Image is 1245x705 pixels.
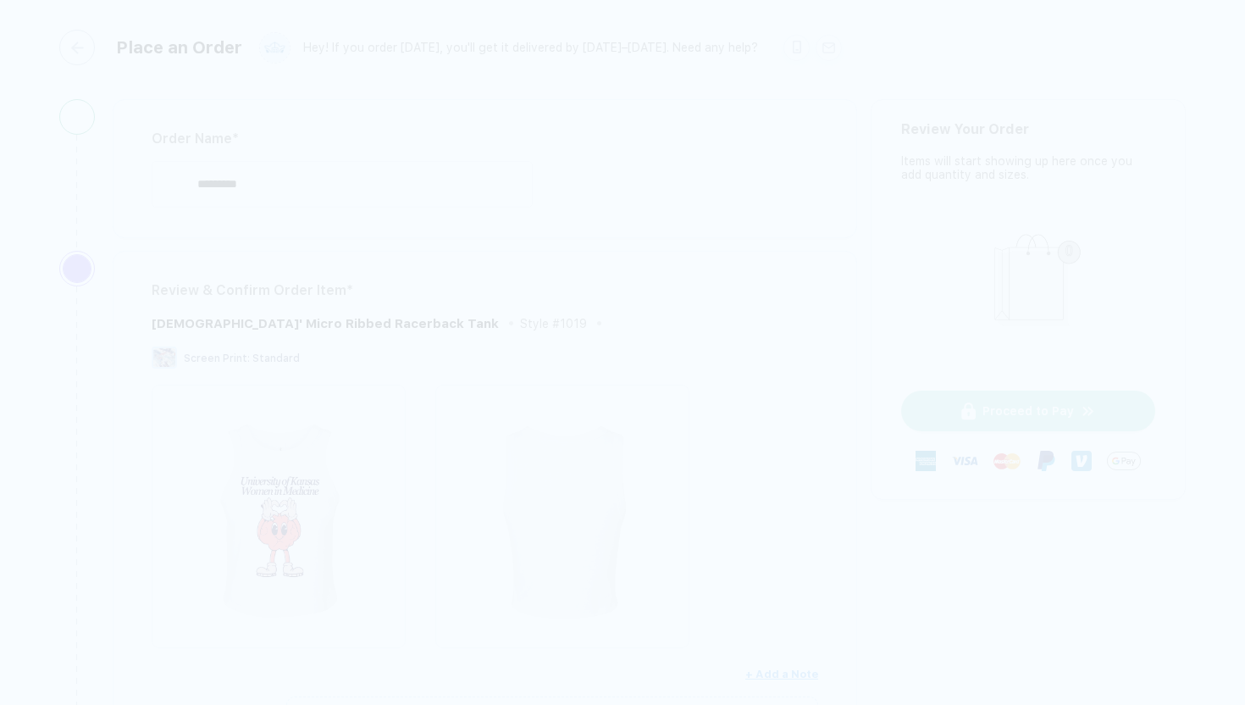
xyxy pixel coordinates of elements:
img: Venmo [1071,451,1092,471]
img: Paypal [1036,451,1056,471]
div: Review & Confirm Order Item [152,277,818,304]
div: Ladies' Micro Ribbed Racerback Tank [152,316,499,331]
img: 8e3e22ad-e92a-4e2e-a33d-73251b9b2890_nt_front_1758119400179.jpg [160,393,397,630]
div: Style # 1019 [520,317,587,330]
span: Standard [252,352,300,364]
div: Hey! If you order [DATE], you'll get it delivered by [DATE]–[DATE]. Need any help? [303,41,758,55]
img: user profile [260,33,290,63]
div: Order Name [152,125,818,153]
span: Screen Print : [184,352,250,364]
div: Place an Order [116,37,242,58]
img: visa [951,447,978,475]
img: Screen Print [152,347,177,369]
img: 8e3e22ad-e92a-4e2e-a33d-73251b9b2890_nt_back_1758119400182.jpg [444,393,681,630]
div: Review Your Order [901,121,1155,137]
img: GPay [1107,444,1141,478]
img: master-card [993,447,1021,475]
img: shopping_bag.png [959,223,1098,346]
span: + Add a Note [745,668,818,680]
button: + Add a Note [745,661,818,688]
div: Items will start showing up here once you add quantity and sizes. [901,154,1155,181]
img: express [916,451,936,471]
